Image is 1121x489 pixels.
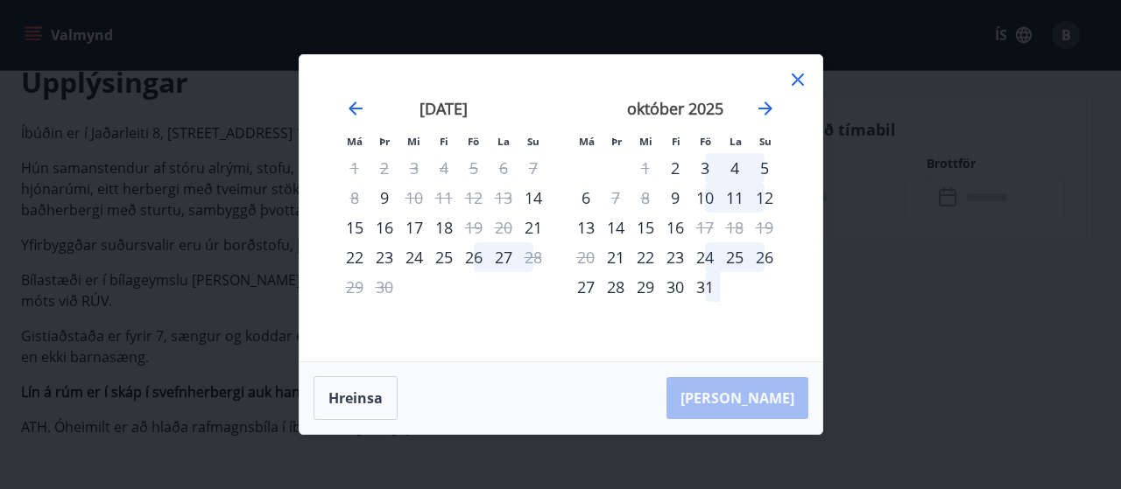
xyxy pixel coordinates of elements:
td: Choose þriðjudagur, 28. október 2025 as your check-in date. It’s available. [601,272,631,302]
div: Aðeins útritun í boði [601,183,631,213]
div: 12 [750,183,779,213]
td: Choose sunnudagur, 12. október 2025 as your check-in date. It’s available. [750,183,779,213]
div: 22 [631,242,660,272]
td: Choose þriðjudagur, 23. september 2025 as your check-in date. It’s available. [370,242,399,272]
div: 4 [720,153,750,183]
div: Move backward to switch to the previous month. [345,98,366,119]
div: 25 [720,242,750,272]
td: Choose mánudagur, 27. október 2025 as your check-in date. It’s available. [571,272,601,302]
td: Choose föstudagur, 24. október 2025 as your check-in date. It’s available. [690,242,720,272]
div: Aðeins innritun í boði [518,213,548,242]
td: Not available. mánudagur, 29. september 2025 [340,272,370,302]
div: Aðeins innritun í boði [660,183,690,213]
td: Choose fimmtudagur, 2. október 2025 as your check-in date. It’s available. [660,153,690,183]
td: Choose fimmtudagur, 9. október 2025 as your check-in date. It’s available. [660,183,690,213]
small: Fö [468,135,479,148]
div: Aðeins útritun í boði [518,242,548,272]
td: Choose laugardagur, 11. október 2025 as your check-in date. It’s available. [720,183,750,213]
strong: [DATE] [419,98,468,119]
div: Aðeins útritun í boði [399,183,429,213]
div: Aðeins útritun í boði [459,213,489,242]
div: 31 [690,272,720,302]
td: Choose þriðjudagur, 16. september 2025 as your check-in date. It’s available. [370,213,399,242]
div: 14 [601,213,631,242]
small: Mi [639,135,652,148]
div: 6 [571,183,601,213]
small: Fi [440,135,448,148]
td: Not available. sunnudagur, 7. september 2025 [518,153,548,183]
td: Choose miðvikudagur, 24. september 2025 as your check-in date. It’s available. [399,242,429,272]
td: Choose laugardagur, 27. september 2025 as your check-in date. It’s available. [489,242,518,272]
div: 24 [399,242,429,272]
td: Not available. þriðjudagur, 2. september 2025 [370,153,399,183]
td: Choose fimmtudagur, 23. október 2025 as your check-in date. It’s available. [660,242,690,272]
td: Not available. laugardagur, 13. september 2025 [489,183,518,213]
div: 16 [370,213,399,242]
button: Hreinsa [314,376,398,420]
div: 15 [340,213,370,242]
td: Not available. þriðjudagur, 7. október 2025 [601,183,631,213]
td: Choose mánudagur, 15. september 2025 as your check-in date. It’s available. [340,213,370,242]
td: Choose fimmtudagur, 16. október 2025 as your check-in date. It’s available. [660,213,690,242]
td: Choose sunnudagur, 21. september 2025 as your check-in date. It’s available. [518,213,548,242]
td: Choose mánudagur, 6. október 2025 as your check-in date. It’s available. [571,183,601,213]
td: Choose þriðjudagur, 14. október 2025 as your check-in date. It’s available. [601,213,631,242]
div: 27 [489,242,518,272]
td: Not available. föstudagur, 5. september 2025 [459,153,489,183]
td: Choose mánudagur, 13. október 2025 as your check-in date. It’s available. [571,213,601,242]
td: Choose mánudagur, 22. september 2025 as your check-in date. It’s available. [340,242,370,272]
td: Choose fimmtudagur, 25. september 2025 as your check-in date. It’s available. [429,242,459,272]
td: Not available. laugardagur, 20. september 2025 [489,213,518,242]
td: Not available. föstudagur, 19. september 2025 [459,213,489,242]
strong: október 2025 [627,98,723,119]
div: 16 [660,213,690,242]
div: 22 [340,242,370,272]
td: Choose sunnudagur, 5. október 2025 as your check-in date. It’s available. [750,153,779,183]
div: 30 [660,272,690,302]
div: 13 [571,213,601,242]
div: Aðeins innritun í boði [601,242,631,272]
div: 29 [631,272,660,302]
td: Choose laugardagur, 4. október 2025 as your check-in date. It’s available. [720,153,750,183]
td: Not available. mánudagur, 1. september 2025 [340,153,370,183]
td: Choose föstudagur, 26. september 2025 as your check-in date. It’s available. [459,242,489,272]
td: Not available. fimmtudagur, 11. september 2025 [429,183,459,213]
td: Choose fimmtudagur, 30. október 2025 as your check-in date. It’s available. [660,272,690,302]
div: Aðeins útritun í boði [690,213,720,242]
div: 26 [750,242,779,272]
td: Choose föstudagur, 31. október 2025 as your check-in date. It’s available. [690,272,720,302]
td: Choose miðvikudagur, 15. október 2025 as your check-in date. It’s available. [631,213,660,242]
div: 26 [459,242,489,272]
div: 23 [660,242,690,272]
small: Su [759,135,772,148]
div: Calendar [321,76,801,340]
td: Not available. mánudagur, 8. september 2025 [340,183,370,213]
small: La [730,135,742,148]
div: 17 [399,213,429,242]
td: Not available. fimmtudagur, 4. september 2025 [429,153,459,183]
div: 27 [571,272,601,302]
small: Fi [672,135,680,148]
td: Choose miðvikudagur, 29. október 2025 as your check-in date. It’s available. [631,272,660,302]
div: Aðeins innritun í boði [660,153,690,183]
td: Not available. miðvikudagur, 3. september 2025 [399,153,429,183]
div: Move forward to switch to the next month. [755,98,776,119]
div: 25 [429,242,459,272]
small: Su [527,135,539,148]
small: Þr [611,135,622,148]
div: Aðeins innritun í boði [370,183,399,213]
td: Not available. sunnudagur, 28. september 2025 [518,242,548,272]
td: Not available. miðvikudagur, 1. október 2025 [631,153,660,183]
small: Má [579,135,595,148]
td: Not available. miðvikudagur, 10. september 2025 [399,183,429,213]
td: Choose miðvikudagur, 22. október 2025 as your check-in date. It’s available. [631,242,660,272]
small: Mi [407,135,420,148]
td: Not available. föstudagur, 12. september 2025 [459,183,489,213]
div: 10 [690,183,720,213]
td: Choose sunnudagur, 14. september 2025 as your check-in date. It’s available. [518,183,548,213]
td: Not available. mánudagur, 20. október 2025 [571,242,601,272]
td: Choose þriðjudagur, 21. október 2025 as your check-in date. It’s available. [601,242,631,272]
small: Þr [379,135,390,148]
div: 15 [631,213,660,242]
small: Má [347,135,363,148]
